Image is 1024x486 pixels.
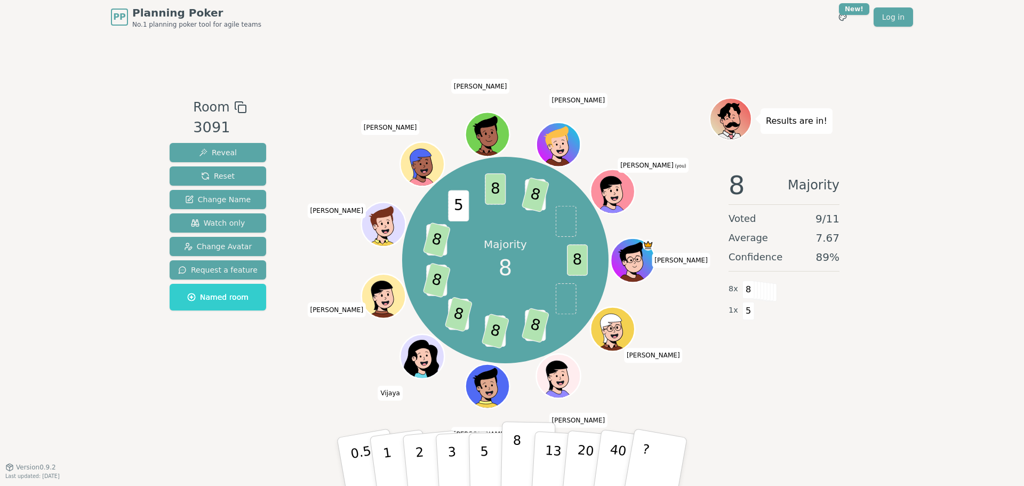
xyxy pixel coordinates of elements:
span: Reset [201,171,235,181]
span: Click to change your name [378,386,402,401]
span: Click to change your name [451,427,510,442]
span: Request a feature [178,265,258,275]
span: (you) [674,163,686,168]
span: Room [193,98,229,117]
span: Change Name [185,194,251,205]
button: Named room [170,284,266,310]
span: 8 [729,172,745,198]
span: Average [729,230,768,245]
p: Majority [484,237,527,252]
span: Click to change your name [307,203,366,218]
span: Click to change your name [451,78,510,93]
button: Watch only [170,213,266,233]
span: 8 [499,252,512,284]
div: 3091 [193,117,246,139]
a: Log in [874,7,913,27]
span: Click to change your name [624,348,683,363]
button: Reset [170,166,266,186]
span: Confidence [729,250,782,265]
button: Change Name [170,190,266,209]
span: No.1 planning poker tool for agile teams [132,20,261,29]
span: 9 / 11 [815,211,839,226]
span: 5 [742,302,755,320]
span: Click to change your name [652,253,710,268]
p: Results are in! [766,114,827,129]
button: Click to change your avatar [591,171,633,212]
span: Planning Poker [132,5,261,20]
span: Matt is the host [642,240,653,251]
span: 8 [521,308,549,344]
span: Version 0.9.2 [16,463,56,472]
span: 8 [521,177,549,213]
span: 7.67 [815,230,839,245]
span: Majority [788,172,839,198]
span: 5 [448,190,469,222]
button: Request a feature [170,260,266,280]
span: 8 [422,262,451,298]
a: PPPlanning PokerNo.1 planning poker tool for agile teams [111,5,261,29]
span: 8 [567,244,588,276]
span: Last updated: [DATE] [5,473,60,479]
div: New! [839,3,869,15]
span: 8 [444,297,473,332]
button: Change Avatar [170,237,266,256]
span: Click to change your name [549,93,608,108]
span: 8 [742,281,755,299]
span: Voted [729,211,756,226]
span: Click to change your name [361,119,420,134]
span: 8 [422,222,451,258]
span: 8 [485,173,506,205]
span: 89 % [816,250,839,265]
span: Watch only [191,218,245,228]
span: Named room [187,292,249,302]
span: Click to change your name [307,302,366,317]
span: Click to change your name [618,157,689,172]
button: Version0.9.2 [5,463,56,472]
button: New! [833,7,852,27]
span: PP [113,11,125,23]
span: Change Avatar [184,241,252,252]
button: Reveal [170,143,266,162]
span: 8 [481,313,509,349]
span: 8 x [729,283,738,295]
span: 1 x [729,305,738,316]
span: Reveal [199,147,237,158]
span: Click to change your name [549,412,608,427]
